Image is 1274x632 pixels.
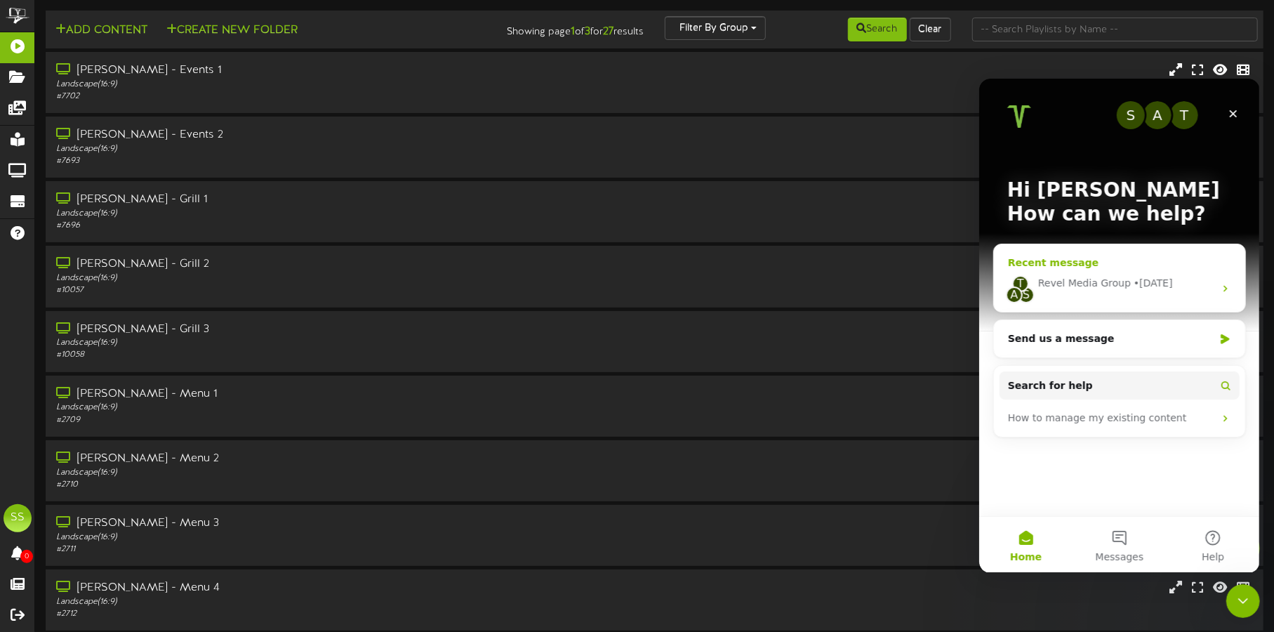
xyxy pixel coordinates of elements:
[56,532,543,544] div: Landscape ( 16:9 )
[56,608,543,620] div: # 2712
[56,192,543,208] div: [PERSON_NAME] - Grill 1
[56,386,543,402] div: [PERSON_NAME] - Menu 1
[56,155,543,167] div: # 7693
[56,208,543,220] div: Landscape ( 16:9 )
[162,22,302,39] button: Create New Folder
[450,16,654,40] div: Showing page of for results
[848,18,907,41] button: Search
[56,62,543,79] div: [PERSON_NAME] - Events 1
[56,544,543,555] div: # 2711
[1226,584,1260,618] iframe: Intercom live chat
[56,349,543,361] div: # 10058
[56,322,543,338] div: [PERSON_NAME] - Grill 3
[51,22,152,39] button: Add Content
[56,272,543,284] div: Landscape ( 16:9 )
[56,596,543,608] div: Landscape ( 16:9 )
[56,414,543,426] div: # 2709
[56,256,543,272] div: [PERSON_NAME] - Grill 2
[56,143,543,155] div: Landscape ( 16:9 )
[56,467,543,479] div: Landscape ( 16:9 )
[571,25,575,38] strong: 1
[56,91,543,103] div: # 7702
[56,451,543,467] div: [PERSON_NAME] - Menu 2
[585,25,590,38] strong: 3
[56,284,543,296] div: # 10057
[979,79,1260,573] iframe: Intercom live chat
[56,402,543,414] div: Landscape ( 16:9 )
[20,550,33,563] span: 0
[56,127,543,143] div: [PERSON_NAME] - Events 2
[56,79,543,91] div: Landscape ( 16:9 )
[665,16,766,40] button: Filter By Group
[56,580,543,596] div: [PERSON_NAME] - Menu 4
[56,337,543,349] div: Landscape ( 16:9 )
[603,25,613,38] strong: 27
[56,515,543,532] div: [PERSON_NAME] - Menu 3
[56,479,543,491] div: # 2710
[972,18,1258,41] input: -- Search Playlists by Name --
[56,220,543,232] div: # 7696
[910,18,951,41] button: Clear
[4,504,32,532] div: SS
